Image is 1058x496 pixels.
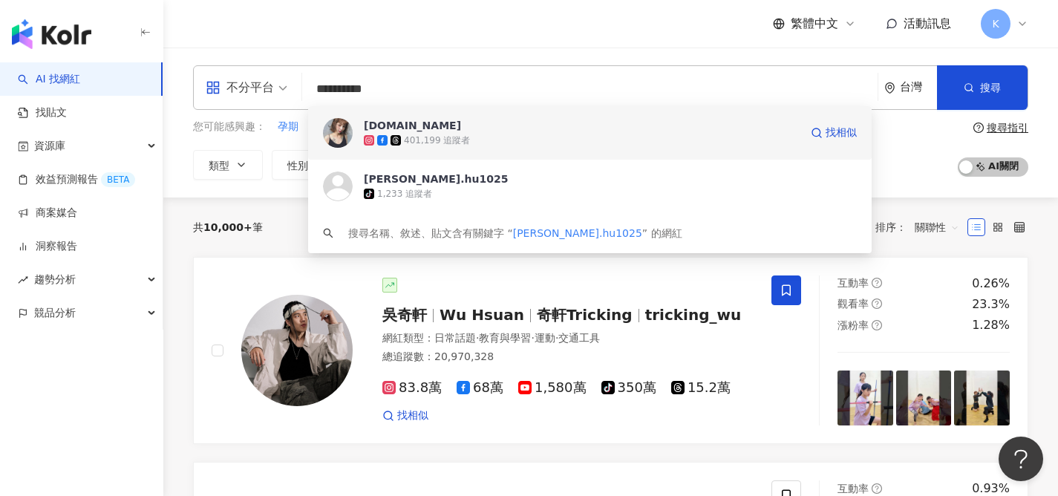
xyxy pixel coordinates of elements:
span: question-circle [872,483,882,494]
a: 商案媒合 [18,206,77,221]
div: 23.3% [972,296,1010,313]
span: question-circle [973,123,984,133]
div: 搜尋名稱、敘述、貼文含有關鍵字 “ ” 的網紅 [348,225,682,241]
span: 奇軒Tricking [537,306,633,324]
span: search [323,228,333,238]
button: 性別 [272,150,342,180]
img: post-image [837,371,893,426]
span: question-circle [872,320,882,330]
div: 401,199 追蹤者 [404,134,470,147]
div: 搜尋指引 [987,122,1028,134]
span: Wu Hsuan [440,306,524,324]
span: 350萬 [601,380,656,396]
span: rise [18,275,28,285]
a: 找相似 [811,118,857,148]
span: 性別 [287,160,308,172]
span: 觀看率 [837,298,869,310]
a: 洞察報告 [18,239,77,254]
span: 競品分析 [34,296,76,330]
span: 關聯性 [915,215,959,239]
a: 找相似 [382,408,428,423]
span: tricking_wu [645,306,742,324]
button: 搜尋 [937,65,1028,110]
span: 您可能感興趣： [193,120,266,134]
span: 10,000+ [203,221,252,233]
span: 83.8萬 [382,380,442,396]
span: 互動率 [837,483,869,495]
span: environment [884,82,895,94]
div: 台灣 [900,81,937,94]
a: KOL Avatar吳奇軒Wu Hsuan奇軒Trickingtricking_wu網紅類型：日常話題·教育與學習·運動·交通工具總追蹤數：20,970,32883.8萬68萬1,580萬350... [193,257,1028,445]
a: searchAI 找網紅 [18,72,80,87]
span: 找相似 [397,408,428,423]
div: 共 筆 [193,221,263,233]
span: 趨勢分析 [34,263,76,296]
span: 繁體中文 [791,16,838,32]
span: 日常話題 [434,332,476,344]
span: 教育與學習 [479,332,531,344]
span: 15.2萬 [671,380,731,396]
span: 資源庫 [34,129,65,163]
span: 互動率 [837,277,869,289]
a: 找貼文 [18,105,67,120]
span: 漲粉率 [837,319,869,331]
span: 交通工具 [558,332,600,344]
div: 1,233 追蹤者 [377,188,432,200]
img: KOL Avatar [241,295,353,406]
a: 效益預測報告BETA [18,172,135,187]
img: post-image [896,371,952,426]
span: 搜尋 [980,82,1001,94]
iframe: Help Scout Beacon - Open [999,437,1043,481]
div: [PERSON_NAME].hu1025 [364,172,508,186]
span: 類型 [209,160,229,172]
span: · [476,332,479,344]
img: logo [12,19,91,49]
img: post-image [954,371,1010,426]
span: 吳奇軒 [382,306,427,324]
span: K [992,16,999,32]
div: 排序： [875,215,967,239]
span: appstore [206,80,221,95]
span: · [555,332,558,344]
span: 活動訊息 [904,16,951,30]
div: 0.26% [972,275,1010,292]
img: KOL Avatar [323,118,353,148]
span: 運動 [535,332,555,344]
div: 不分平台 [206,76,274,99]
button: 類型 [193,150,263,180]
span: · [531,332,534,344]
span: 找相似 [826,125,857,140]
span: 68萬 [457,380,503,396]
span: question-circle [872,278,882,288]
span: 1,580萬 [518,380,587,396]
div: 總追蹤數 ： 20,970,328 [382,350,754,365]
span: [PERSON_NAME].hu1025 [513,227,642,239]
div: [DOMAIN_NAME] [364,118,461,133]
button: 孕期 [277,119,299,135]
span: question-circle [872,298,882,309]
img: KOL Avatar [323,172,353,201]
div: 網紅類型 ： [382,331,754,346]
div: 1.28% [972,317,1010,333]
span: 孕期 [278,120,298,134]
